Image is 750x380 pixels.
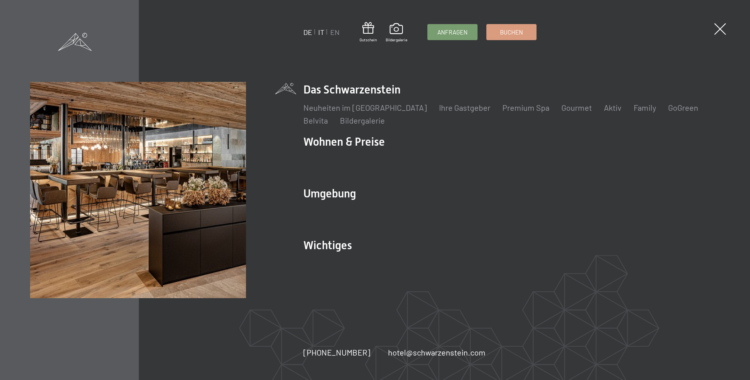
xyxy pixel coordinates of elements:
span: Buchen [500,28,523,37]
a: Anfragen [428,24,477,40]
span: Bildergalerie [386,37,407,43]
a: EN [330,28,339,37]
a: Ihre Gastgeber [439,103,490,112]
a: GoGreen [668,103,698,112]
a: Gutschein [360,22,377,43]
a: Family [634,103,656,112]
a: IT [318,28,324,37]
a: Premium Spa [502,103,549,112]
a: Buchen [487,24,536,40]
a: Aktiv [604,103,622,112]
a: Bildergalerie [340,116,385,125]
a: DE [303,28,312,37]
a: [PHONE_NUMBER] [303,347,370,358]
span: [PHONE_NUMBER] [303,347,370,357]
a: hotel@schwarzenstein.com [388,347,486,358]
a: Neuheiten im [GEOGRAPHIC_DATA] [303,103,427,112]
span: Anfragen [437,28,467,37]
span: Gutschein [360,37,377,43]
a: Bildergalerie [386,23,407,43]
a: Gourmet [561,103,592,112]
a: Belvita [303,116,328,125]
